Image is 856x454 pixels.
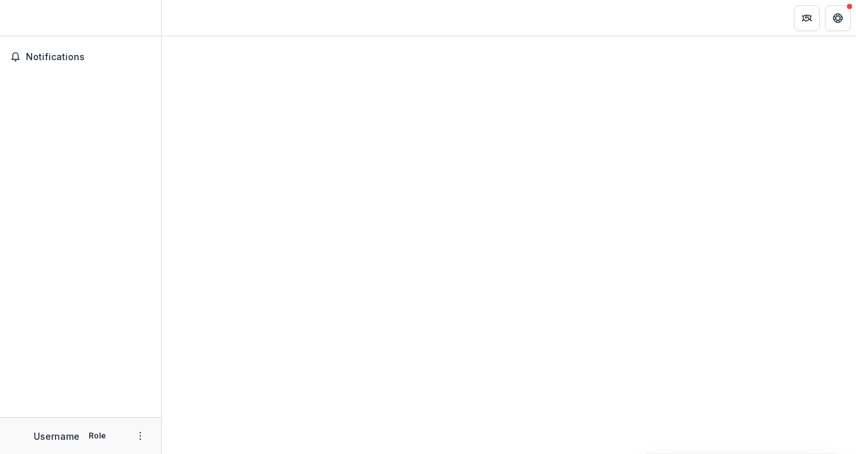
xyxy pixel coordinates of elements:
[133,428,148,444] button: More
[794,5,820,31] button: Partners
[26,52,151,63] span: Notifications
[5,47,156,67] button: Notifications
[34,429,80,443] p: Username
[85,430,110,442] p: Role
[825,5,851,31] button: Get Help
